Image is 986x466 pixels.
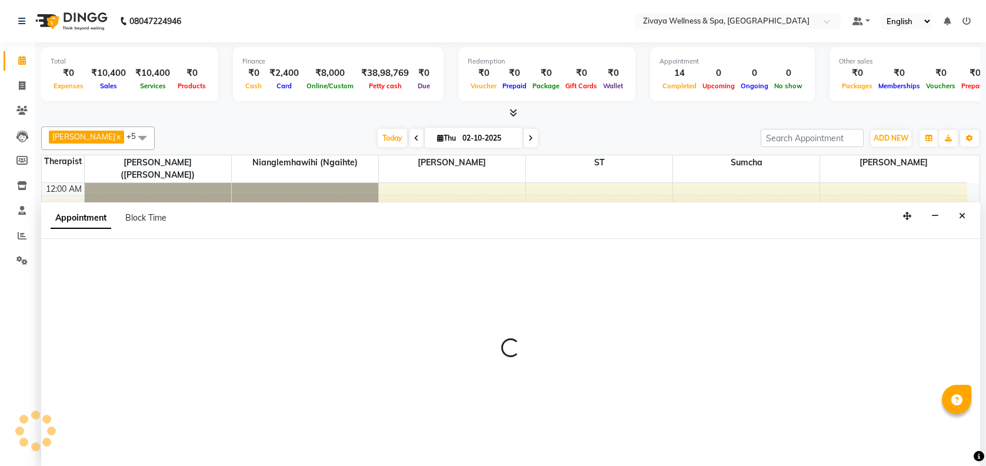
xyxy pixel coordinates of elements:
span: Nianglemhawihi (Ngaihte) [232,155,378,170]
div: ₹0 [499,66,529,80]
span: Services [137,82,169,90]
div: ₹0 [839,66,875,80]
div: ₹10,400 [86,66,131,80]
span: No show [771,82,805,90]
div: Total [51,56,209,66]
div: ₹0 [875,66,923,80]
span: Ongoing [738,82,771,90]
span: Packages [839,82,875,90]
span: Sales [97,82,120,90]
span: Appointment [51,208,111,229]
div: ₹8,000 [304,66,357,80]
span: Upcoming [699,82,738,90]
div: Finance [242,56,434,66]
span: ST [526,155,672,170]
span: Today [378,129,407,147]
div: ₹0 [414,66,434,80]
div: 14 [659,66,699,80]
span: Wallet [600,82,626,90]
span: Petty cash [366,82,405,90]
span: [PERSON_NAME] [379,155,525,170]
span: Completed [659,82,699,90]
div: 0 [699,66,738,80]
span: Package [529,82,562,90]
div: Appointment [659,56,805,66]
div: ₹0 [923,66,958,80]
div: Therapist [42,155,84,168]
div: ₹2,400 [265,66,304,80]
div: ₹0 [242,66,265,80]
div: ₹0 [468,66,499,80]
div: ₹10,400 [131,66,175,80]
span: Prepaid [499,82,529,90]
div: 0 [771,66,805,80]
span: [PERSON_NAME] [52,132,115,141]
div: 0 [738,66,771,80]
span: Gift Cards [562,82,600,90]
span: Products [175,82,209,90]
span: Cash [242,82,265,90]
span: Block Time [125,212,166,223]
span: Expenses [51,82,86,90]
div: ₹38,98,769 [357,66,414,80]
span: +5 [126,131,145,141]
div: ₹0 [529,66,562,80]
img: logo [30,5,111,38]
span: Sumcha [673,155,820,170]
span: Online/Custom [304,82,357,90]
div: ₹0 [175,66,209,80]
button: ADD NEW [871,130,911,147]
button: Close [954,207,971,225]
span: [PERSON_NAME] [820,155,967,170]
iframe: chat widget [937,419,974,454]
div: Redemption [468,56,626,66]
div: ₹0 [51,66,86,80]
div: 12:00 AM [44,183,84,195]
input: 2025-10-02 [459,129,518,147]
span: Memberships [875,82,923,90]
div: ₹0 [600,66,626,80]
span: Card [274,82,295,90]
span: Due [415,82,433,90]
span: Vouchers [923,82,958,90]
a: x [115,132,121,141]
input: Search Appointment [761,129,864,147]
span: Thu [434,134,459,142]
span: [PERSON_NAME] ([PERSON_NAME]) [85,155,231,182]
div: ₹0 [562,66,600,80]
span: ADD NEW [874,134,908,142]
b: 08047224946 [129,5,181,38]
span: Voucher [468,82,499,90]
